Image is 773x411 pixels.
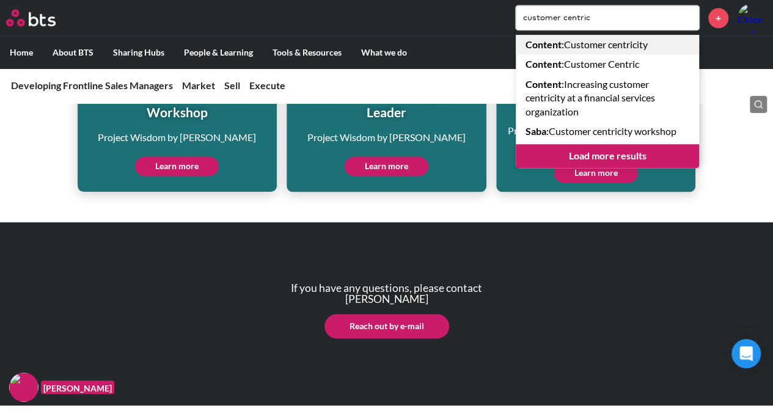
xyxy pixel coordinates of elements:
[295,131,478,144] p: Project Wisdom by [PERSON_NAME]
[708,8,728,28] a: +
[182,79,215,91] a: Market
[174,37,263,68] label: People & Learning
[526,38,562,50] strong: Content
[505,124,687,151] p: Project Wisdom by [PERSON_NAME] and [PERSON_NAME]
[103,37,174,68] label: Sharing Hubs
[351,37,417,68] label: What we do
[526,58,562,70] strong: Content
[11,79,173,91] a: Developing Frontline Sales Managers
[516,54,699,74] a: Content:Customer Centric
[6,9,56,26] img: BTS Logo
[731,339,761,368] div: Open Intercom Messenger
[43,37,103,68] label: About BTS
[738,3,767,32] img: Chloe Andersen
[41,380,114,395] figcaption: [PERSON_NAME]
[263,37,351,68] label: Tools & Resources
[9,373,38,402] img: F
[516,144,699,167] a: Load more results
[554,163,638,183] a: Learn more
[276,283,497,304] p: If you have any questions, please contact [PERSON_NAME]
[345,156,428,176] a: Learn more
[516,35,699,54] a: Content:Customer centricity
[249,79,285,91] a: Execute
[86,131,269,144] p: Project Wisdom by [PERSON_NAME]
[526,78,562,90] strong: Content
[6,9,78,26] a: Go home
[324,314,449,338] a: Reach out by e-mail
[135,156,219,176] a: Learn more
[738,3,767,32] a: Profile
[526,125,546,137] strong: Saba
[516,122,699,141] a: Saba:Customer centricity workshop
[224,79,240,91] a: Sell
[516,75,699,122] a: Content:Increasing customer centricity at a financial services organization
